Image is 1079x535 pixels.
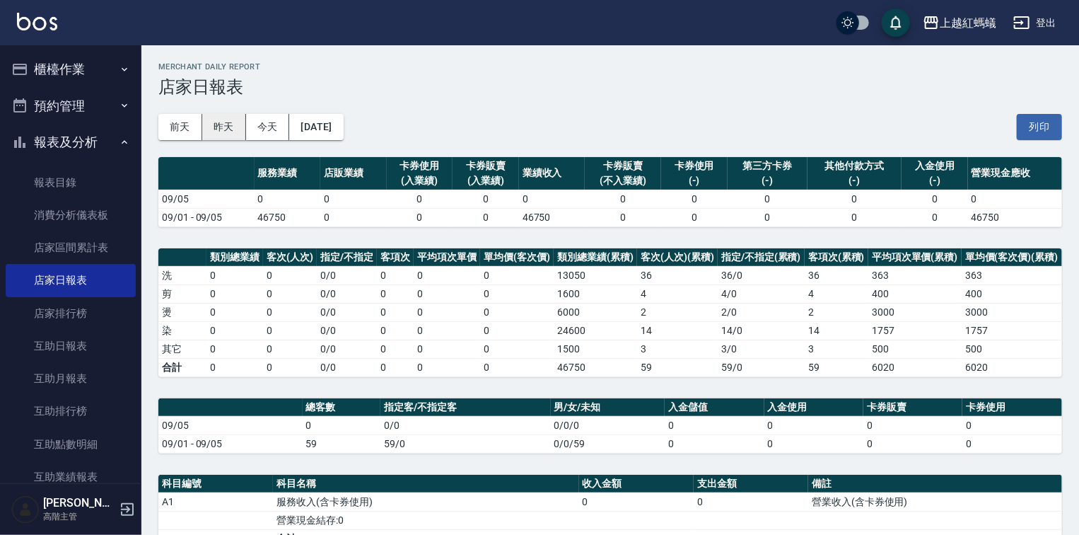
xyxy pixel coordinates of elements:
td: 09/05 [158,190,255,208]
td: 0 [377,358,414,376]
td: 0 [320,208,387,226]
td: 合計 [158,358,206,376]
td: 0/0/59 [551,435,665,453]
td: A1 [158,493,273,511]
td: 0 / 0 [317,340,377,358]
th: 卡券使用 [962,398,1062,417]
button: 上越紅螞蟻 [917,8,1002,38]
td: 36 / 0 [718,266,805,284]
button: 今天 [246,114,290,140]
td: 4 [637,284,718,303]
td: 0 [453,190,519,208]
th: 單均價(客次價) [480,248,554,267]
th: 總客數 [303,398,381,417]
div: 卡券販賣 [588,159,658,173]
td: 0 [414,284,480,303]
td: 6000 [554,303,637,321]
td: 3 [805,340,868,358]
div: 卡券使用 [390,159,450,173]
h2: Merchant Daily Report [158,62,1062,71]
td: 0 [387,208,453,226]
td: 6020 [868,358,962,376]
th: 科目名稱 [273,475,578,493]
td: 0 [902,190,968,208]
td: 363 [962,266,1062,284]
div: (入業績) [390,173,450,188]
td: 3 / 0 [718,340,805,358]
td: 59 [637,358,718,376]
td: 0 [320,190,387,208]
td: 59 [805,358,868,376]
div: (不入業績) [588,173,658,188]
td: 0 [206,303,263,321]
a: 消費分析儀表板 [6,199,136,231]
a: 互助點數明細 [6,428,136,461]
td: 0 [863,435,962,453]
th: 業績收入 [519,157,585,190]
a: 互助日報表 [6,330,136,362]
button: 報表及分析 [6,124,136,161]
div: 其他付款方式 [811,159,898,173]
td: 59 [303,435,381,453]
th: 指定/不指定 [317,248,377,267]
td: 3 [637,340,718,358]
td: 0 [728,190,807,208]
a: 互助業績報表 [6,461,136,493]
td: 09/01 - 09/05 [158,208,255,226]
td: 0 [206,284,263,303]
td: 4 / 0 [718,284,805,303]
button: [DATE] [289,114,343,140]
td: 其它 [158,340,206,358]
a: 互助排行榜 [6,395,136,427]
td: 0 [962,435,1062,453]
td: 0 [480,321,554,340]
td: 500 [868,340,962,358]
td: 0 [206,266,263,284]
td: 0 [387,190,453,208]
div: (-) [811,173,898,188]
th: 客項次 [377,248,414,267]
td: 0 [480,340,554,358]
td: 0 [807,208,902,226]
td: 0 [480,266,554,284]
td: 0 [263,266,317,284]
img: Logo [17,13,57,30]
td: 500 [962,340,1062,358]
table: a dense table [158,248,1062,377]
a: 互助月報表 [6,362,136,395]
button: 預約管理 [6,88,136,125]
td: 0 [414,303,480,321]
td: 14 [805,321,868,340]
td: 0 [902,208,968,226]
p: 高階主管 [43,510,115,523]
td: 09/05 [158,416,303,435]
td: 0 / 0 [317,266,377,284]
td: 服務收入(含卡券使用) [273,493,578,511]
td: 染 [158,321,206,340]
button: save [882,8,910,37]
td: 0 [480,358,554,376]
td: 0 [377,340,414,358]
td: 0 [377,321,414,340]
th: 類別總業績(累積) [554,248,637,267]
th: 客項次(累積) [805,248,868,267]
img: Person [11,495,40,524]
td: 46750 [255,208,321,226]
td: 3000 [868,303,962,321]
div: 卡券使用 [665,159,724,173]
th: 單均價(客次價)(累積) [962,248,1062,267]
td: 0 [414,358,480,376]
td: 0 / 0 [317,321,377,340]
td: 0 [263,340,317,358]
a: 店家日報表 [6,264,136,297]
th: 客次(人次) [263,248,317,267]
td: 0 / 0 [317,303,377,321]
td: 0 [863,416,962,435]
td: 0 [694,493,808,511]
td: 14 [637,321,718,340]
td: 剪 [158,284,206,303]
td: 0 [255,190,321,208]
td: 0 [585,208,661,226]
th: 入金使用 [764,398,863,417]
table: a dense table [158,157,1062,227]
